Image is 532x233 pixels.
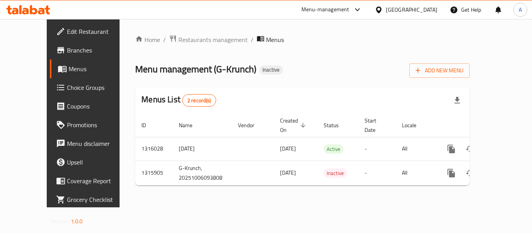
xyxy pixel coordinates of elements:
td: - [358,161,396,185]
span: Name [179,121,203,130]
span: Branches [67,46,129,55]
li: / [163,35,166,44]
a: Upsell [50,153,136,172]
a: Coverage Report [50,172,136,190]
span: Restaurants management [178,35,248,44]
div: Total records count [182,94,216,107]
span: Version: [51,216,70,226]
span: Edit Restaurant [67,27,129,36]
a: Home [135,35,160,44]
span: Coverage Report [67,176,129,186]
button: Add New Menu [409,63,470,78]
td: G-Krunch, 20251006093808 [173,161,232,185]
span: [DATE] [280,168,296,178]
a: Restaurants management [169,35,248,45]
a: Coupons [50,97,136,116]
div: [GEOGRAPHIC_DATA] [386,5,437,14]
a: Branches [50,41,136,60]
span: Start Date [365,116,386,135]
a: Menu disclaimer [50,134,136,153]
div: Inactive [259,65,283,75]
span: A [519,5,522,14]
a: Choice Groups [50,78,136,97]
table: enhanced table [135,114,523,186]
span: Coupons [67,102,129,111]
a: Promotions [50,116,136,134]
button: more [442,164,461,182]
td: 1316028 [135,137,173,161]
span: Locale [402,121,426,130]
span: Inactive [259,67,283,73]
span: Vendor [238,121,264,130]
a: Menus [50,60,136,78]
span: Status [324,121,349,130]
span: Promotions [67,120,129,130]
nav: breadcrumb [135,35,470,45]
button: Change Status [461,164,479,182]
li: / [251,35,254,44]
td: [DATE] [173,137,232,161]
td: 1315905 [135,161,173,185]
button: Change Status [461,140,479,158]
span: Add New Menu [416,66,463,75]
span: [DATE] [280,144,296,154]
span: Menu management ( G-Krunch ) [135,60,256,78]
span: Upsell [67,158,129,167]
span: Grocery Checklist [67,195,129,204]
span: Active [324,145,344,154]
span: 2 record(s) [183,97,216,104]
td: All [396,137,436,161]
span: 1.0.0 [71,216,83,226]
a: Edit Restaurant [50,22,136,41]
span: Inactive [324,169,347,178]
div: Export file [448,91,467,110]
a: Grocery Checklist [50,190,136,209]
span: Menu disclaimer [67,139,129,148]
span: Choice Groups [67,83,129,92]
h2: Menus List [141,94,216,107]
span: Menus [69,64,129,74]
div: Menu-management [301,5,349,14]
button: more [442,140,461,158]
span: ID [141,121,156,130]
span: Created On [280,116,308,135]
th: Actions [436,114,523,137]
td: - [358,137,396,161]
td: All [396,161,436,185]
span: Menus [266,35,284,44]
